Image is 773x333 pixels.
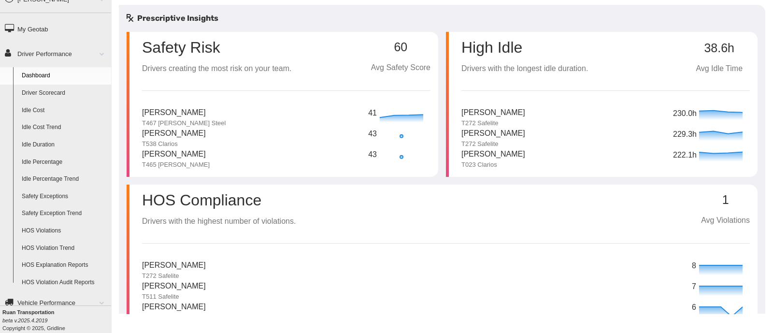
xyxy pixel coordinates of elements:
[17,85,111,102] a: Driver Scorecard
[461,107,525,119] p: [PERSON_NAME]
[688,63,750,75] p: Avg Idle Time
[142,128,206,140] p: [PERSON_NAME]
[673,108,697,127] p: 230.0h
[461,140,525,148] p: T272 Safelite
[17,257,111,274] a: HOS Explanation Reports
[142,119,226,128] p: T467 [PERSON_NAME] Steel
[2,318,47,323] i: beta v.2025.4.2019
[17,205,111,222] a: Safety Exception Trend
[142,107,226,119] p: [PERSON_NAME]
[688,42,750,55] p: 38.6h
[142,313,206,322] p: T562 Safelite
[17,136,111,154] a: Idle Duration
[2,309,55,315] b: Ruan Transportation
[142,140,206,148] p: T538 Clarios
[368,128,377,140] p: 43
[692,281,697,293] p: 7
[461,63,588,75] p: Drivers with the longest idle duration.
[142,40,291,55] p: Safety Risk
[17,67,111,85] a: Dashboard
[142,160,210,169] p: T465 [PERSON_NAME]
[17,274,111,291] a: HOS Violation Audit Reports
[368,107,377,119] p: 41
[142,272,206,280] p: T272 Safelite
[461,40,588,55] p: High Idle
[673,129,697,148] p: 229.3h
[142,260,206,272] p: [PERSON_NAME]
[371,62,430,74] p: Avg Safety Score
[127,13,218,24] h5: Prescriptive Insights
[461,160,525,169] p: T023 Clarios
[142,63,291,75] p: Drivers creating the most risk on your team.
[17,102,111,119] a: Idle Cost
[17,240,111,257] a: HOS Violation Trend
[142,301,206,313] p: [PERSON_NAME]
[142,216,296,228] p: Drivers with the highest number of violations.
[2,308,111,332] div: Copyright © 2025, Gridline
[692,302,697,314] p: 6
[17,188,111,205] a: Safety Exceptions
[142,192,296,208] p: HOS Compliance
[17,222,111,240] a: HOS Violations
[142,148,210,160] p: [PERSON_NAME]
[17,119,111,136] a: Idle Cost Trend
[142,292,206,301] p: T511 Safelite
[371,41,430,54] p: 60
[142,280,206,292] p: [PERSON_NAME]
[701,193,750,207] p: 1
[692,260,697,272] p: 8
[368,149,377,161] p: 43
[701,215,750,227] p: Avg Violations
[17,171,111,188] a: Idle Percentage Trend
[461,148,525,160] p: [PERSON_NAME]
[17,154,111,171] a: Idle Percentage
[673,149,697,169] p: 222.1h
[461,128,525,140] p: [PERSON_NAME]
[461,119,525,128] p: T272 Safelite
